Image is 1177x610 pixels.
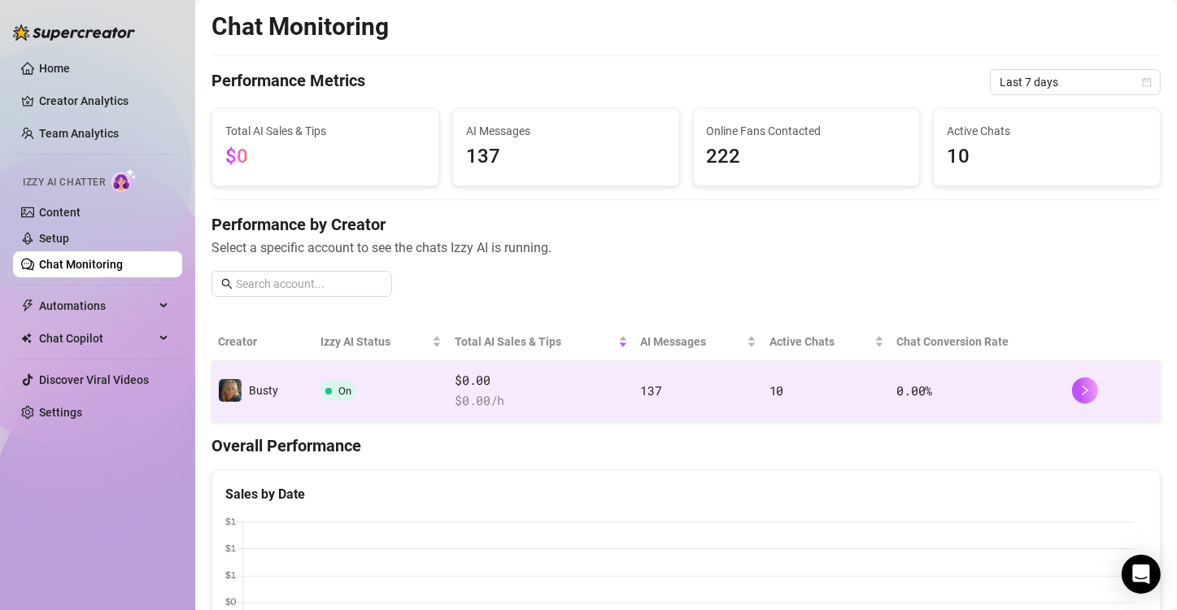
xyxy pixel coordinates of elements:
span: search [221,278,233,290]
th: Izzy AI Status [314,323,448,361]
a: Settings [39,406,82,419]
button: right [1072,377,1098,403]
h4: Performance Metrics [211,69,365,95]
a: Chat Monitoring [39,258,123,271]
span: AI Messages [641,333,743,351]
span: Select a specific account to see the chats Izzy AI is running. [211,237,1161,258]
a: Setup [39,232,69,245]
span: thunderbolt [21,299,34,312]
div: Sales by Date [225,484,1147,504]
a: Home [39,62,70,75]
span: Total AI Sales & Tips [225,122,425,140]
a: Discover Viral Videos [39,373,149,386]
h4: Performance by Creator [211,213,1161,236]
a: Team Analytics [39,127,119,140]
h2: Chat Monitoring [211,11,389,42]
a: Creator Analytics [39,88,169,114]
span: Total AI Sales & Tips [455,333,614,351]
th: Total AI Sales & Tips [448,323,634,361]
span: Izzy AI Chatter [23,175,105,190]
th: Creator [211,323,314,361]
span: 10 [947,142,1147,172]
th: Active Chats [763,323,891,361]
span: 137 [641,382,662,399]
span: 10 [769,382,783,399]
h4: Overall Performance [211,434,1161,457]
span: 0.00 % [897,382,933,399]
span: Active Chats [947,122,1147,140]
img: Chat Copilot [21,333,32,344]
th: AI Messages [634,323,763,361]
span: 222 [707,142,907,172]
span: calendar [1142,77,1152,87]
span: 137 [466,142,666,172]
img: AI Chatter [111,168,137,192]
span: $0.00 [455,371,627,390]
span: On [338,385,351,397]
a: Content [39,206,81,219]
span: AI Messages [466,122,666,140]
span: right [1079,385,1091,396]
input: Search account... [236,275,382,293]
img: Busty [219,379,242,402]
div: Open Intercom Messenger [1122,555,1161,594]
span: Last 7 days [1000,70,1151,94]
img: logo-BBDzfeDw.svg [13,24,135,41]
span: Automations [39,293,155,319]
span: Online Fans Contacted [707,122,907,140]
span: Chat Copilot [39,325,155,351]
span: Izzy AI Status [320,333,429,351]
span: Active Chats [769,333,871,351]
span: $0 [225,145,248,168]
span: $ 0.00 /h [455,391,627,411]
span: Busty [249,384,278,397]
th: Chat Conversion Rate [891,323,1066,361]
